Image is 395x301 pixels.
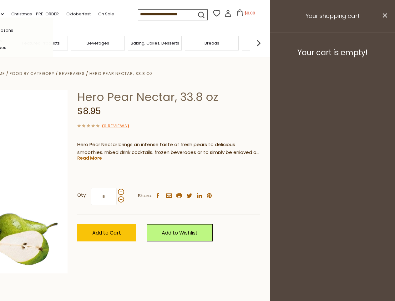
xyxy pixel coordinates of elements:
a: Read More [77,155,102,161]
button: $0.00 [233,9,259,19]
span: Add to Cart [92,229,121,236]
strong: Qty: [77,191,87,199]
span: $8.95 [77,105,101,117]
a: Hero Pear Nectar, 33.8 oz [89,71,153,77]
a: Food By Category [10,71,54,77]
button: Add to Cart [77,224,136,241]
p: Hero Pear Nectar brings an intense taste of fresh pears to delicious smoothies, mixed drink cockt... [77,141,260,156]
span: ( ) [102,123,129,129]
a: Beverages [59,71,85,77]
span: $0.00 [245,10,255,16]
a: Baking, Cakes, Desserts [131,41,179,45]
a: 0 Reviews [104,123,127,129]
a: Christmas - PRE-ORDER [11,11,59,18]
a: Oktoberfest [66,11,91,18]
input: Qty: [91,188,117,205]
img: next arrow [252,37,265,49]
h1: Hero Pear Nectar, 33.8 oz [77,90,260,104]
h3: Your cart is empty! [278,48,387,57]
span: Share: [138,192,152,200]
a: Add to Wishlist [147,224,213,241]
a: Breads [205,41,219,45]
a: On Sale [98,11,114,18]
a: Beverages [87,41,109,45]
